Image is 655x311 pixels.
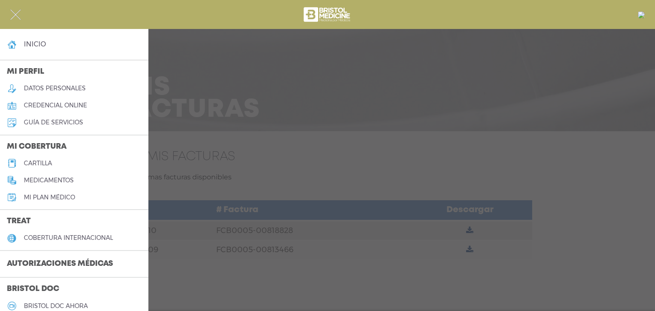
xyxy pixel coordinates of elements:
h5: cobertura internacional [24,234,113,242]
img: Cober_menu-close-white.svg [10,9,21,20]
h5: guía de servicios [24,119,83,126]
h5: Bristol doc ahora [24,302,88,310]
h4: inicio [24,40,46,48]
h5: Mi plan médico [24,194,75,201]
h5: cartilla [24,160,52,167]
h5: medicamentos [24,177,74,184]
h5: datos personales [24,85,86,92]
img: bristol-medicine-blanco.png [302,4,353,25]
img: 20243 [638,12,645,18]
h5: credencial online [24,102,87,109]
